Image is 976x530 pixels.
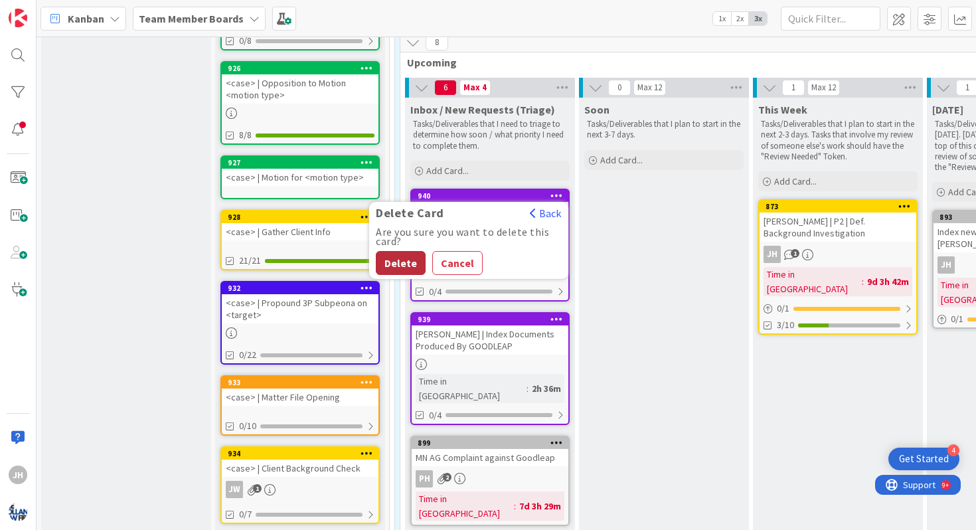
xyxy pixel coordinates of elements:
span: 8 [426,35,448,50]
div: 873[PERSON_NAME] | P2 | Def. Background Investigation [760,201,916,242]
span: Today [932,103,963,116]
span: 2 [443,473,451,482]
div: JW [222,481,378,498]
div: 0/1 [760,300,916,317]
div: 9d 3h 42m [864,274,912,289]
span: 0 / 1 [777,302,789,315]
div: Max 12 [811,84,836,91]
div: 7d 3h 29m [516,499,564,513]
span: 1 [791,249,799,258]
div: <case> | Matter File Opening [222,389,378,406]
p: Tasks/Deliverables that I plan to start in the next 3-7 days. [587,119,741,141]
span: 0 [608,80,631,96]
span: Add Card... [774,175,817,187]
span: 1 [253,484,262,493]
div: 940 [418,191,568,201]
div: 939 [412,313,568,325]
div: 928<case> | Gather Client Info [222,211,378,240]
span: 1 [782,80,805,96]
div: Time in [GEOGRAPHIC_DATA] [764,267,862,296]
div: 940Delete CardBackAre you sure you want to delete this card?DeleteCancel [412,190,568,202]
div: PH [412,470,568,487]
div: 927 [222,157,378,169]
div: <case> | Opposition to Motion <motion type> [222,74,378,104]
button: Back [529,206,562,221]
span: This Week [758,103,807,116]
div: 926 [222,62,378,74]
span: Support [28,2,60,18]
div: <case> | Gather Client Info [222,223,378,240]
b: Team Member Boards [139,12,244,25]
div: 932 [228,284,378,293]
p: Tasks/Deliverables that I plan to start in the next 2-3 days. Tasks that involve my review of som... [761,119,915,162]
div: PH [416,470,433,487]
div: JH [764,246,781,263]
div: 932<case> | Propound 3P Subpeona on <target> [222,282,378,323]
div: 934 [222,448,378,460]
div: 899MN AG Complaint against Goodleap [412,437,568,466]
div: 926 [228,64,378,73]
div: 933 [228,378,378,387]
div: 899 [412,437,568,449]
span: Add Card... [600,154,643,166]
div: Get Started [899,452,949,466]
div: <case> | Propound 3P Subpeona on <target> [222,294,378,323]
div: JH [9,466,27,484]
div: 934<case> | Client Background Check [222,448,378,477]
button: Cancel [432,251,483,275]
span: 21/21 [239,254,261,268]
div: JH [760,246,916,263]
div: Open Get Started checklist, remaining modules: 4 [888,448,959,470]
div: 873 [766,202,916,211]
button: Delete [376,251,426,275]
span: 0/4 [429,285,442,299]
div: 873 [760,201,916,213]
span: : [514,499,516,513]
div: 899 [418,438,568,448]
div: Max 12 [637,84,662,91]
input: Quick Filter... [781,7,880,31]
span: 8/8 [239,128,252,142]
p: Tasks/Deliverables that I need to triage to determine how soon / what priority I need to complete... [413,119,567,151]
span: : [862,274,864,289]
div: 2h 36m [529,381,564,396]
div: JH [937,256,955,274]
div: 932 [222,282,378,294]
div: Max 4 [463,84,487,91]
span: 1x [713,12,731,25]
div: 926<case> | Opposition to Motion <motion type> [222,62,378,104]
span: 2x [731,12,749,25]
div: <case> | Motion for <motion type> [222,169,378,186]
div: 928 [228,213,378,222]
div: 933<case> | Matter File Opening [222,377,378,406]
span: 3x [749,12,767,25]
img: Visit kanbanzone.com [9,9,27,27]
div: Are you sure you want to delete this card? [376,227,562,246]
div: MN AG Complaint against Goodleap [412,449,568,466]
span: 0/22 [239,348,256,362]
div: 940Delete CardBackAre you sure you want to delete this card?DeleteCancel[PERSON_NAME]| Index Docu... [412,190,568,231]
div: [PERSON_NAME] | P2 | Def. Background Investigation [760,213,916,242]
span: 0/4 [429,408,442,422]
div: 939[PERSON_NAME] | Index Documents Produced By GOODLEAP [412,313,568,355]
span: Inbox / New Requests (Triage) [410,103,555,116]
div: 927<case> | Motion for <motion type> [222,157,378,186]
div: 9+ [67,5,74,16]
div: [PERSON_NAME] | Index Documents Produced By GOODLEAP [412,325,568,355]
div: Time in [GEOGRAPHIC_DATA] [416,491,514,521]
span: 3/10 [777,318,794,332]
img: avatar [9,503,27,521]
span: 0/7 [239,507,252,521]
div: 939 [418,315,568,324]
span: Add Card... [426,165,469,177]
span: Soon [584,103,610,116]
span: : [527,381,529,396]
span: 0 / 1 [951,312,963,326]
div: 933 [222,377,378,389]
div: JW [226,481,243,498]
span: 0/8 [239,34,252,48]
div: Time in [GEOGRAPHIC_DATA] [416,374,527,403]
div: 928 [222,211,378,223]
span: Kanban [68,11,104,27]
div: 4 [947,444,959,456]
